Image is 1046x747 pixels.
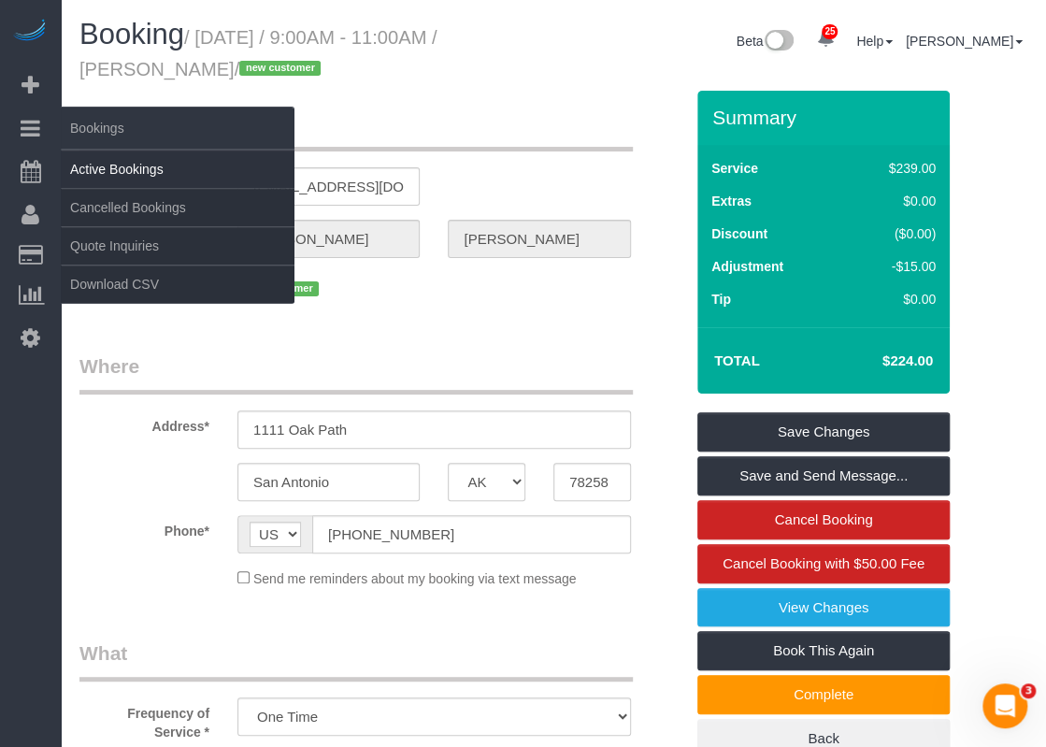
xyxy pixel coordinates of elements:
div: $0.00 [849,290,936,309]
input: Zip Code* [553,463,631,501]
input: Last Name* [448,220,630,258]
input: First Name* [237,220,420,258]
legend: Who [79,109,633,151]
span: Send me reminders about my booking via text message [253,571,577,586]
a: 25 [807,19,843,60]
a: Download CSV [61,266,294,303]
span: 25 [822,24,838,39]
div: ($0.00) [849,224,936,243]
div: $0.00 [849,192,936,210]
span: / [235,59,327,79]
a: Book This Again [697,631,950,670]
a: View Changes [697,588,950,627]
label: Service [711,159,758,178]
input: Email* [237,167,420,206]
a: Save and Send Message... [697,456,950,496]
label: Frequency of Service * [65,697,223,741]
label: Adjustment [711,257,783,276]
a: Complete [697,675,950,714]
div: $239.00 [849,159,936,178]
div: -$15.00 [849,257,936,276]
legend: What [79,639,633,682]
label: Address* [65,410,223,436]
span: Bookings [61,107,294,150]
span: new customer [239,61,321,76]
span: Booking [79,18,184,50]
a: [PERSON_NAME] [906,34,1023,49]
small: / [DATE] / 9:00AM - 11:00AM / [PERSON_NAME] [79,27,437,79]
iframe: Intercom live chat [982,683,1027,728]
span: 3 [1021,683,1036,698]
a: Save Changes [697,412,950,452]
a: Quote Inquiries [61,227,294,265]
label: Discount [711,224,767,243]
label: Tip [711,290,731,309]
a: Cancel Booking with $50.00 Fee [697,544,950,583]
label: Extras [711,192,752,210]
a: Cancelled Bookings [61,189,294,226]
span: Cancel Booking with $50.00 Fee [723,555,924,571]
h3: Summary [712,107,940,128]
ul: Bookings [61,150,294,304]
a: Cancel Booking [697,500,950,539]
label: Phone* [65,515,223,540]
a: Help [856,34,893,49]
h4: $224.00 [826,353,933,369]
a: Beta [737,34,795,49]
strong: Total [714,352,760,368]
legend: Where [79,352,633,395]
a: Active Bookings [61,151,294,188]
img: Automaid Logo [11,19,49,45]
input: City* [237,463,420,501]
img: New interface [763,30,794,54]
input: Phone* [312,515,631,553]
